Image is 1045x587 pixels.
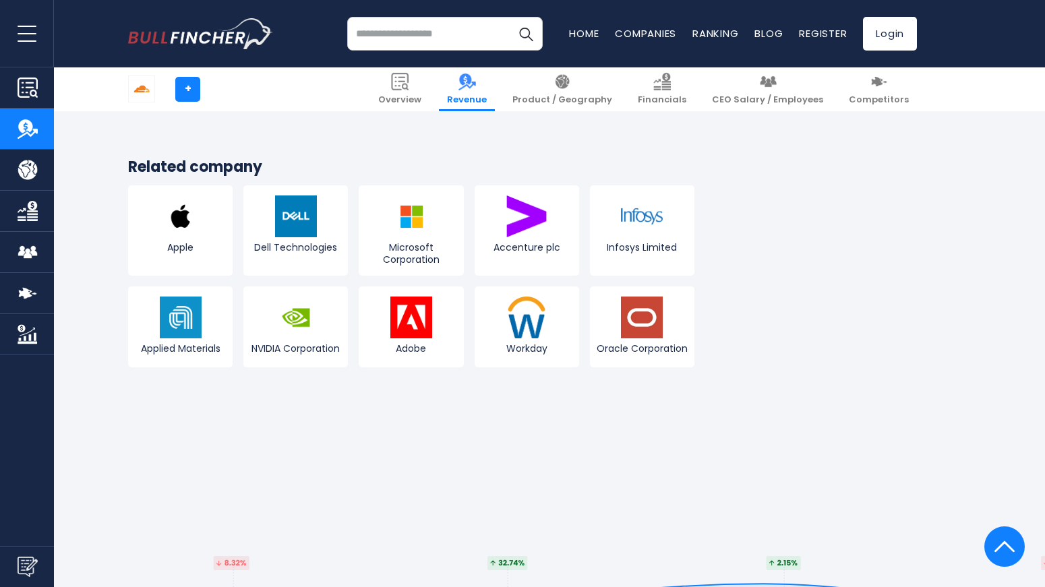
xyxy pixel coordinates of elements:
a: Microsoft Corporation [359,185,463,276]
a: Companies [615,26,676,40]
img: MSFT logo [390,195,432,237]
img: WDAY logo [506,297,547,338]
a: Revenue [439,67,495,111]
a: Overview [370,67,429,111]
span: Competitors [849,94,909,106]
img: AAPL logo [160,195,202,237]
img: NVDA logo [275,297,317,338]
span: CEO Salary / Employees [712,94,823,106]
a: + [175,77,200,102]
span: Accenture plc [478,241,576,253]
img: DELL logo [275,195,317,237]
span: Infosys Limited [593,241,691,253]
a: Login [863,17,917,51]
img: INFY logo [621,195,663,237]
a: Competitors [841,67,917,111]
a: Infosys Limited [590,185,694,276]
img: ACN logo [506,195,547,237]
span: Financials [638,94,686,106]
img: bullfincher logo [128,18,273,49]
a: Applied Materials [128,286,233,367]
img: AMAT logo [160,297,202,338]
img: ADBE logo [390,297,432,338]
a: Product / Geography [504,67,620,111]
a: NVIDIA Corporation [243,286,348,367]
img: NET logo [129,76,154,102]
h3: Related company [128,158,694,177]
a: CEO Salary / Employees [704,67,831,111]
a: Workday [475,286,579,367]
a: Go to homepage [128,18,273,49]
span: Overview [378,94,421,106]
span: Product / Geography [512,94,612,106]
span: Microsoft Corporation [362,241,460,266]
span: Applied Materials [131,342,229,354]
span: Dell Technologies [247,241,345,253]
a: Apple [128,185,233,276]
a: Dell Technologies [243,185,348,276]
span: Oracle Corporation [593,342,691,354]
a: Adobe [359,286,463,367]
span: Apple [131,241,229,253]
a: Financials [630,67,694,111]
a: Oracle Corporation [590,286,694,367]
img: ORCL logo [621,297,663,338]
span: Workday [478,342,576,354]
a: Register [799,26,847,40]
a: Ranking [692,26,738,40]
button: Search [509,17,543,51]
a: Home [569,26,599,40]
span: Adobe [362,342,460,354]
span: NVIDIA Corporation [247,342,345,354]
span: Revenue [447,94,487,106]
a: Blog [754,26,783,40]
a: Accenture plc [475,185,579,276]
